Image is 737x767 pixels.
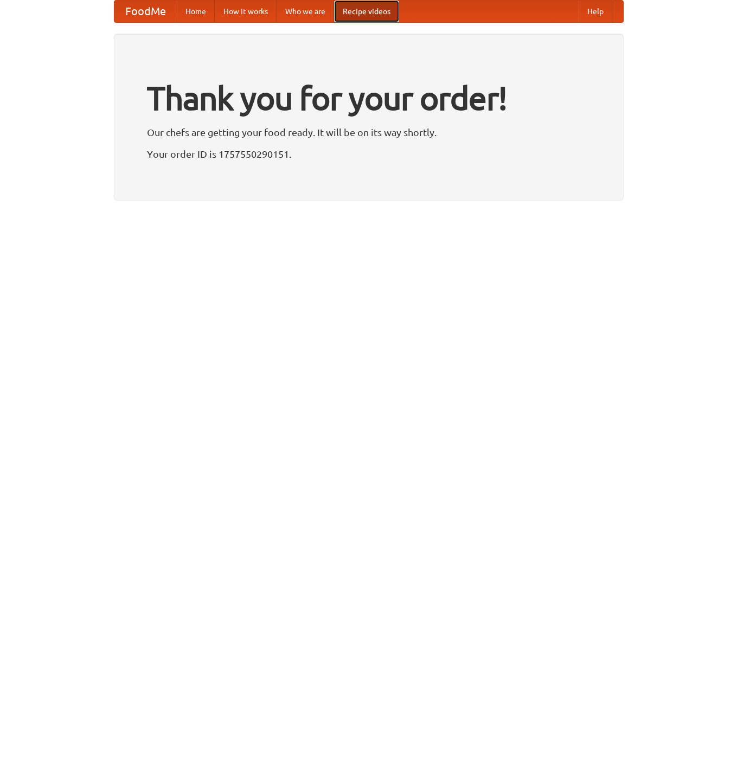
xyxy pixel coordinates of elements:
[334,1,399,22] a: Recipe videos
[114,1,177,22] a: FoodMe
[215,1,277,22] a: How it works
[177,1,215,22] a: Home
[579,1,612,22] a: Help
[147,124,591,140] p: Our chefs are getting your food ready. It will be on its way shortly.
[277,1,334,22] a: Who we are
[147,72,591,124] h1: Thank you for your order!
[147,146,591,162] p: Your order ID is 1757550290151.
